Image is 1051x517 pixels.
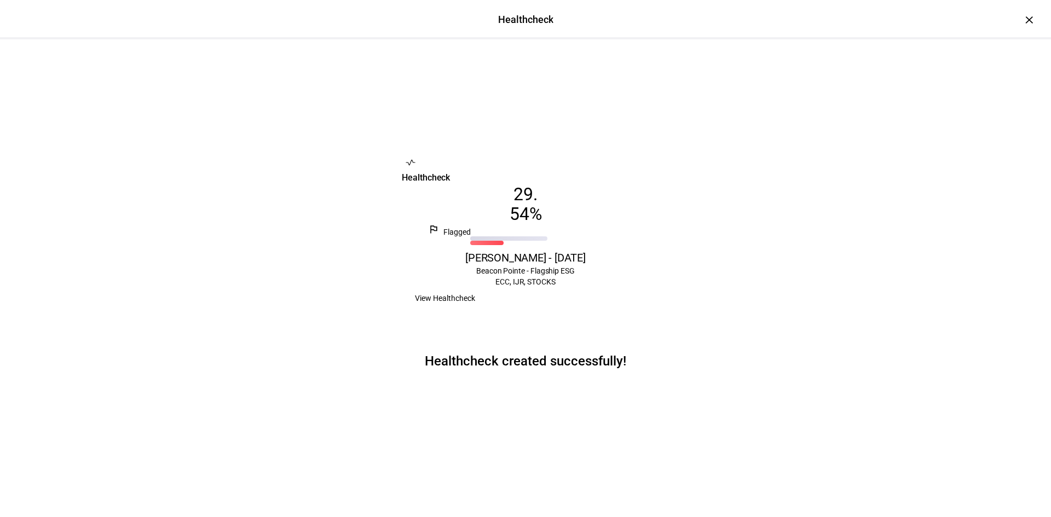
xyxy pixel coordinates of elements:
[510,204,529,224] span: 54
[533,184,538,204] span: .
[428,224,439,235] mat-icon: outlined_flag
[402,250,649,265] div: [PERSON_NAME] - [DATE]
[402,265,649,287] div: ECC, IJR, STOCKS
[529,204,542,224] span: %
[402,171,649,184] div: Healthcheck
[415,287,475,309] span: View Healthcheck
[1020,11,1038,28] div: ×
[443,228,471,236] span: Flagged
[428,265,623,276] div: Beacon Pointe - Flagship ESG
[425,352,626,370] p: Healthcheck created successfully!
[405,157,416,168] mat-icon: vital_signs
[513,184,533,204] span: 29
[402,287,488,309] button: View Healthcheck
[498,13,553,27] div: Healthcheck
